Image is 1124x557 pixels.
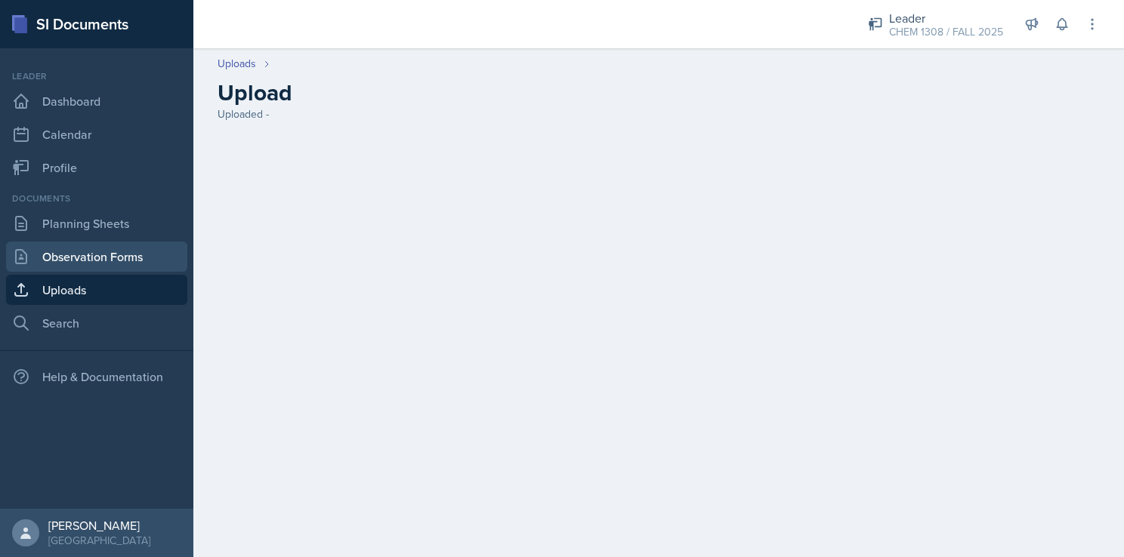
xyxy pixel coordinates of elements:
[48,518,150,533] div: [PERSON_NAME]
[6,275,187,305] a: Uploads
[6,242,187,272] a: Observation Forms
[889,24,1003,40] div: CHEM 1308 / FALL 2025
[6,362,187,392] div: Help & Documentation
[218,106,1100,122] div: Uploaded -
[6,208,187,238] a: Planning Sheets
[6,308,187,338] a: Search
[6,69,187,83] div: Leader
[218,56,256,72] a: Uploads
[6,192,187,205] div: Documents
[218,79,1100,106] h2: Upload
[6,86,187,116] a: Dashboard
[6,152,187,183] a: Profile
[889,9,1003,27] div: Leader
[6,119,187,149] a: Calendar
[48,533,150,548] div: [GEOGRAPHIC_DATA]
